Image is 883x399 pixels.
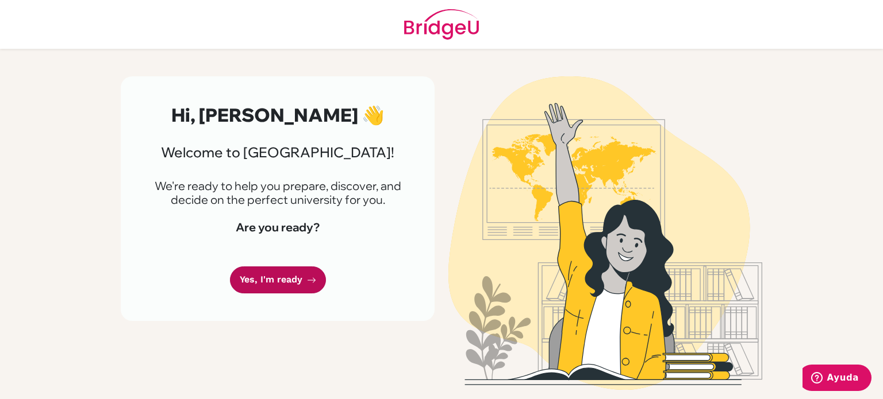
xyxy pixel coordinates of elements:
p: We're ready to help you prepare, discover, and decide on the perfect university for you. [148,179,407,207]
a: Yes, I'm ready [230,266,326,293]
iframe: Abre un widget desde donde se puede obtener más información [803,365,872,393]
h2: Hi, [PERSON_NAME] 👋 [148,104,407,126]
h4: Are you ready? [148,220,407,234]
h3: Welcome to [GEOGRAPHIC_DATA]! [148,144,407,161]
